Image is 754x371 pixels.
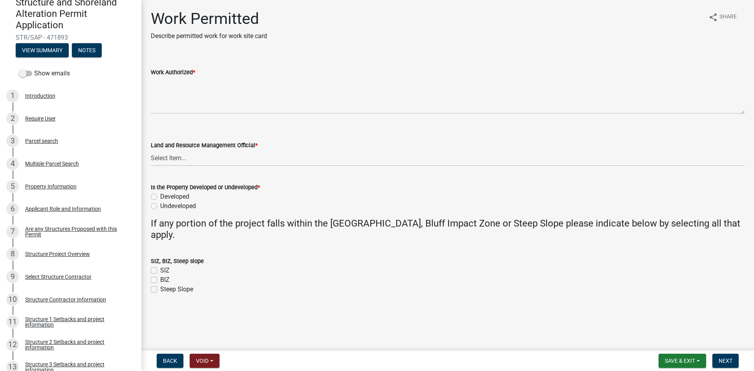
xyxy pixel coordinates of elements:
[25,297,106,302] div: Structure Contractor Information
[702,9,743,25] button: shareShare
[6,293,19,306] div: 10
[163,358,177,364] span: Back
[16,43,69,57] button: View Summary
[25,339,129,350] div: Structure 2 Setbacks and project information
[25,316,129,327] div: Structure 1 Setbacks and project information
[160,192,189,201] label: Developed
[151,259,204,264] label: SIZ, BIZ, Steep slope
[6,270,19,283] div: 9
[6,180,19,193] div: 5
[151,31,267,41] p: Describe permitted work for work site card
[6,90,19,102] div: 1
[6,157,19,170] div: 4
[151,143,258,148] label: Land and Resource Management Official
[708,13,718,22] i: share
[196,358,209,364] span: Void
[160,275,170,285] label: BIZ
[160,266,170,275] label: SIZ
[6,112,19,125] div: 2
[6,135,19,147] div: 3
[151,218,745,241] h4: If any portion of the project falls within the [GEOGRAPHIC_DATA], Bluff Impact Zone or Steep Slop...
[25,226,129,237] div: Are any Structures Proposed with this Permit
[160,285,193,294] label: Steep Slope
[151,70,195,75] label: Work Authorized
[659,354,706,368] button: Save & Exit
[16,34,126,41] span: STR/SAP - 471893
[151,185,260,190] label: Is the Property Developed or Undeveloped
[6,203,19,215] div: 6
[6,225,19,238] div: 7
[25,274,92,280] div: Select Structure Contractor
[25,206,101,212] div: Applicant Role and Information
[25,116,56,121] div: Require User
[6,338,19,351] div: 12
[25,184,77,189] div: Property Information
[72,43,102,57] button: Notes
[16,48,69,54] wm-modal-confirm: Summary
[25,251,90,257] div: Structure Project Overview
[719,358,732,364] span: Next
[151,9,267,28] h1: Work Permitted
[160,201,196,211] label: Undeveloped
[25,138,58,144] div: Parcel search
[157,354,183,368] button: Back
[25,93,55,99] div: Introduction
[72,48,102,54] wm-modal-confirm: Notes
[712,354,739,368] button: Next
[19,69,70,78] label: Show emails
[719,13,737,22] span: Share
[6,248,19,260] div: 8
[6,316,19,328] div: 11
[190,354,220,368] button: Void
[25,161,79,166] div: Multiple Parcel Search
[665,358,695,364] span: Save & Exit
